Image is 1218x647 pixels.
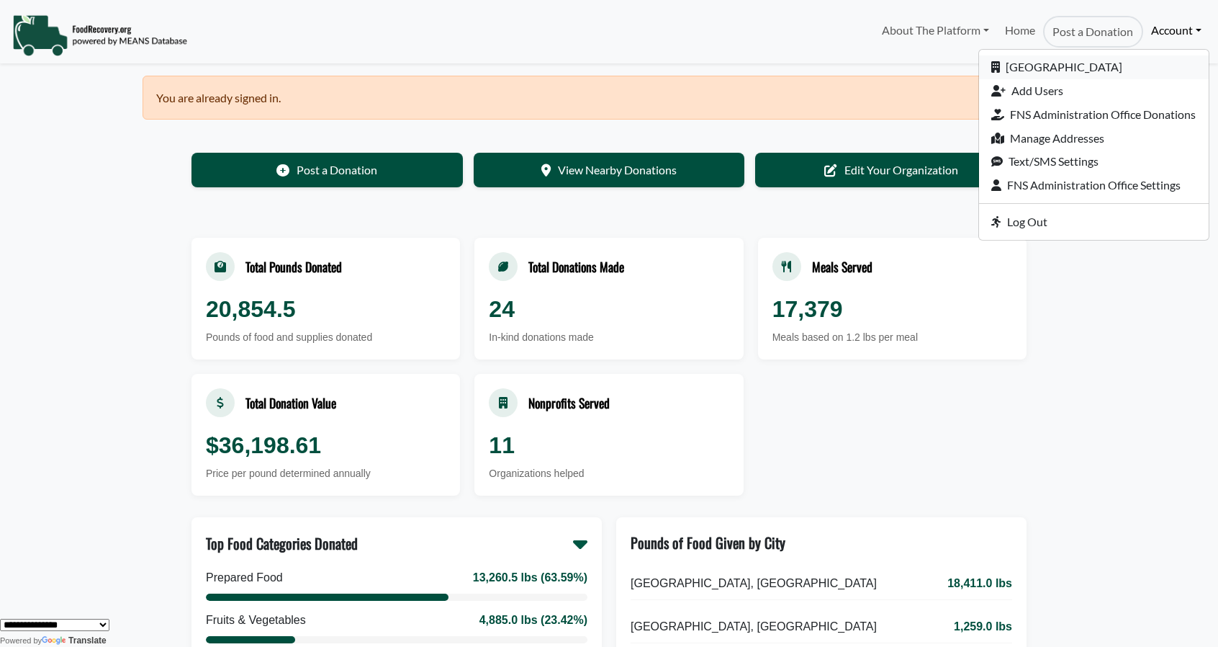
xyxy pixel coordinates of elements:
div: $36,198.61 [206,428,446,463]
a: Add Users [979,79,1209,103]
span: [GEOGRAPHIC_DATA], [GEOGRAPHIC_DATA] [631,575,877,592]
div: Meals based on 1.2 lbs per meal [772,330,1012,345]
div: Total Donation Value [245,393,336,412]
a: Translate [42,635,107,646]
div: Price per pound determined annually [206,466,446,481]
a: [GEOGRAPHIC_DATA] [979,55,1209,79]
a: Manage Addresses [979,126,1209,150]
div: Total Pounds Donated [245,257,342,276]
a: View Nearby Donations [474,153,745,187]
a: Log Out [979,210,1209,234]
a: Post a Donation [1043,16,1142,48]
div: Nonprofits Served [528,393,610,412]
div: In-kind donations made [489,330,728,345]
div: Prepared Food [206,569,283,586]
div: 20,854.5 [206,292,446,326]
a: About The Platform [873,16,996,45]
a: Edit Your Organization [755,153,1027,187]
div: You are already signed in. [143,76,1075,120]
div: 4,885.0 lbs (23.42%) [479,612,587,629]
a: FNS Administration Office Donations [979,102,1209,126]
div: 13,260.5 lbs (63.59%) [473,569,587,586]
a: Account [1143,16,1209,45]
a: Home [997,16,1043,48]
div: 24 [489,292,728,326]
span: 18,411.0 lbs [947,575,1012,592]
div: Total Donations Made [528,257,624,276]
div: Fruits & Vegetables [206,612,306,629]
div: Pounds of Food Given by City [631,532,785,553]
div: Meals Served [812,257,872,276]
a: FNS Administration Office Settings [979,174,1209,197]
div: Top Food Categories Donated [206,532,358,554]
img: NavigationLogo_FoodRecovery-91c16205cd0af1ed486a0f1a7774a6544ea792ac00100771e7dd3ec7c0e58e41.png [12,14,187,57]
div: Pounds of food and supplies donated [206,330,446,345]
div: 11 [489,428,728,463]
a: Post a Donation [191,153,463,187]
a: Text/SMS Settings [979,150,1209,174]
div: Organizations helped [489,466,728,481]
img: Google Translate [42,636,68,646]
div: 17,379 [772,292,1012,326]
